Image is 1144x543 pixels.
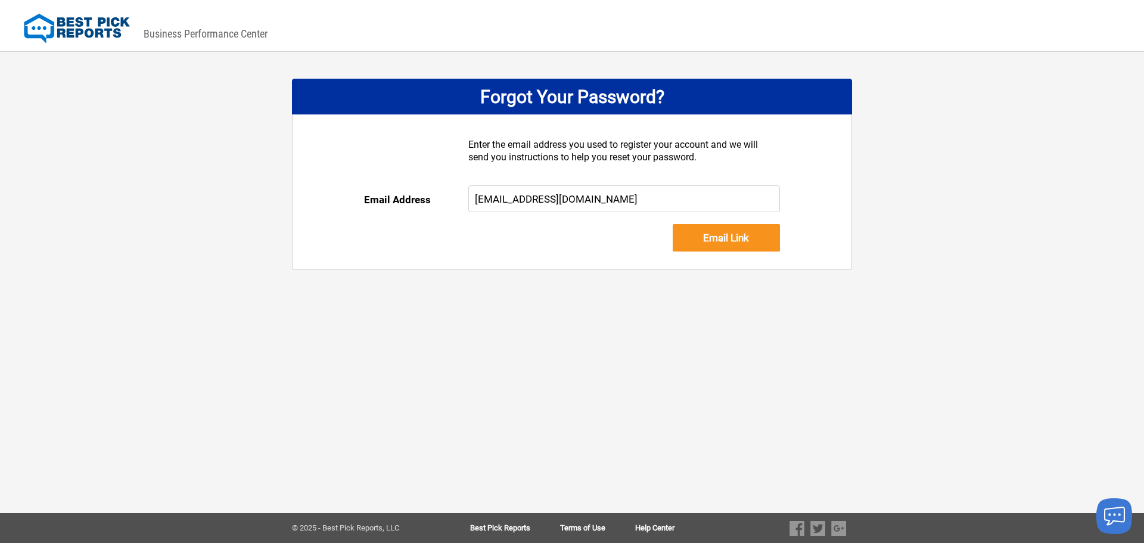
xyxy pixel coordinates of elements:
[635,524,674,532] a: Help Center
[1096,498,1132,534] button: Launch chat
[292,524,432,532] div: © 2025 - Best Pick Reports, LLC
[470,524,560,532] a: Best Pick Reports
[292,79,852,114] div: Forgot Your Password?
[673,224,780,252] input: Email Link
[468,138,781,185] div: Enter the email address you used to register your account and we will send you instructions to he...
[560,524,635,532] a: Terms of Use
[24,14,130,44] img: Best Pick Reports Logo
[364,185,468,214] div: Email Address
